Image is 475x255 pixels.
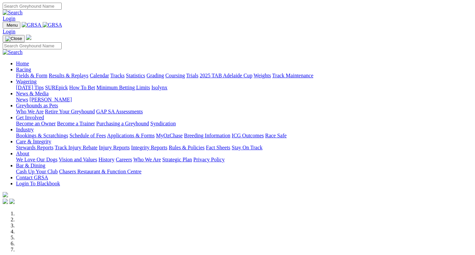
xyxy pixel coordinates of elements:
[16,73,472,79] div: Racing
[272,73,313,78] a: Track Maintenance
[16,67,31,72] a: Racing
[16,115,44,120] a: Get Involved
[16,97,28,102] a: News
[3,199,8,204] img: facebook.svg
[7,23,18,28] span: Menu
[147,73,164,78] a: Grading
[16,61,29,66] a: Home
[29,97,72,102] a: [PERSON_NAME]
[16,91,49,96] a: News & Media
[69,85,95,90] a: How To Bet
[16,145,53,150] a: Stewards Reports
[16,103,58,108] a: Greyhounds as Pets
[16,145,472,151] div: Care & Integrity
[69,133,106,138] a: Schedule of Fees
[96,85,150,90] a: Minimum Betting Limits
[3,192,8,197] img: logo-grsa-white.png
[16,121,472,127] div: Get Involved
[16,181,60,186] a: Login To Blackbook
[3,49,23,55] img: Search
[3,16,15,21] a: Login
[265,133,286,138] a: Race Safe
[16,109,44,114] a: Who We Are
[55,145,97,150] a: Track Injury Rebate
[99,145,130,150] a: Injury Reports
[45,109,95,114] a: Retire Your Greyhound
[5,36,22,41] img: Close
[16,85,472,91] div: Wagering
[3,42,62,49] input: Search
[107,133,155,138] a: Applications & Forms
[200,73,252,78] a: 2025 TAB Adelaide Cup
[206,145,230,150] a: Fact Sheets
[16,109,472,115] div: Greyhounds as Pets
[232,133,264,138] a: ICG Outcomes
[9,199,15,204] img: twitter.svg
[16,163,45,168] a: Bar & Dining
[3,29,15,34] a: Login
[22,22,41,28] img: GRSA
[133,157,161,162] a: Who We Are
[16,127,34,132] a: Industry
[16,133,472,139] div: Industry
[3,10,23,16] img: Search
[16,169,58,174] a: Cash Up Your Club
[169,145,205,150] a: Rules & Policies
[165,73,185,78] a: Coursing
[232,145,262,150] a: Stay On Track
[96,121,149,126] a: Purchasing a Greyhound
[193,157,225,162] a: Privacy Policy
[16,139,51,144] a: Care & Integrity
[151,85,167,90] a: Isolynx
[16,85,44,90] a: [DATE] Tips
[16,157,57,162] a: We Love Our Dogs
[156,133,183,138] a: MyOzChase
[110,73,125,78] a: Tracks
[16,151,29,156] a: About
[3,22,20,29] button: Toggle navigation
[162,157,192,162] a: Strategic Plan
[49,73,88,78] a: Results & Replays
[90,73,109,78] a: Calendar
[254,73,271,78] a: Weights
[126,73,145,78] a: Statistics
[116,157,132,162] a: Careers
[96,109,143,114] a: GAP SA Assessments
[57,121,95,126] a: Become a Trainer
[3,3,62,10] input: Search
[186,73,198,78] a: Trials
[16,79,37,84] a: Wagering
[16,175,48,180] a: Contact GRSA
[16,97,472,103] div: News & Media
[16,121,56,126] a: Become an Owner
[16,157,472,163] div: About
[59,157,97,162] a: Vision and Values
[98,157,114,162] a: History
[16,169,472,175] div: Bar & Dining
[150,121,176,126] a: Syndication
[43,22,62,28] img: GRSA
[3,35,25,42] button: Toggle navigation
[45,85,68,90] a: SUREpick
[184,133,230,138] a: Breeding Information
[131,145,167,150] a: Integrity Reports
[16,133,68,138] a: Bookings & Scratchings
[26,35,31,40] img: logo-grsa-white.png
[59,169,141,174] a: Chasers Restaurant & Function Centre
[16,73,47,78] a: Fields & Form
